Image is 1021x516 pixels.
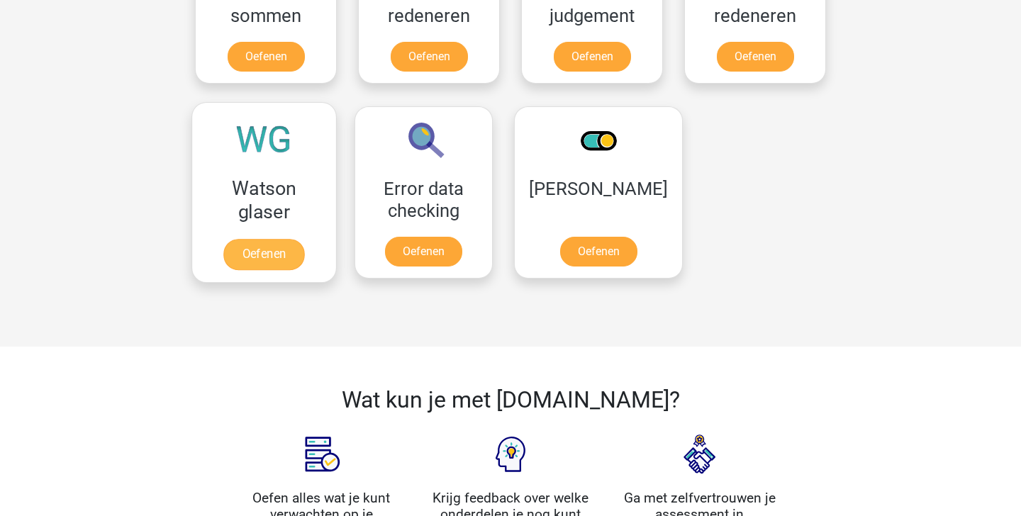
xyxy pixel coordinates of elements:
[228,42,305,72] a: Oefenen
[223,239,304,270] a: Oefenen
[238,386,783,413] h2: Wat kun je met [DOMAIN_NAME]?
[391,42,468,72] a: Oefenen
[554,42,631,72] a: Oefenen
[475,419,546,490] img: Feedback
[717,42,794,72] a: Oefenen
[664,419,735,490] img: Interview
[286,419,357,490] img: Assessment
[560,237,637,267] a: Oefenen
[385,237,462,267] a: Oefenen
